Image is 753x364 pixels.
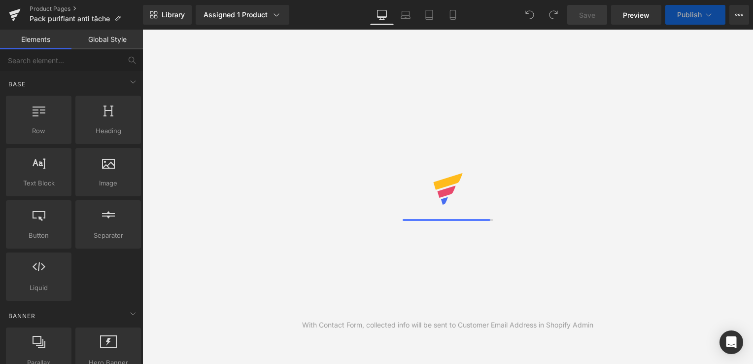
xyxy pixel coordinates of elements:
div: Assigned 1 Product [204,10,281,20]
button: Undo [520,5,540,25]
span: Image [78,178,138,188]
span: Publish [677,11,702,19]
div: Open Intercom Messenger [719,330,743,354]
span: Pack purifiant anti tâche [30,15,110,23]
a: Preview [611,5,661,25]
span: Heading [78,126,138,136]
a: Tablet [417,5,441,25]
span: Base [7,79,27,89]
span: Library [162,10,185,19]
span: Banner [7,311,36,321]
a: Laptop [394,5,417,25]
a: Mobile [441,5,465,25]
span: Button [9,230,68,241]
span: Liquid [9,283,68,293]
span: Separator [78,230,138,241]
a: Product Pages [30,5,143,13]
a: Desktop [370,5,394,25]
button: Publish [665,5,725,25]
span: Preview [623,10,650,20]
button: More [729,5,749,25]
div: With Contact Form, collected info will be sent to Customer Email Address in Shopify Admin [302,320,593,330]
a: Global Style [71,30,143,49]
span: Row [9,126,68,136]
button: Redo [544,5,563,25]
span: Text Block [9,178,68,188]
a: New Library [143,5,192,25]
span: Save [579,10,595,20]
